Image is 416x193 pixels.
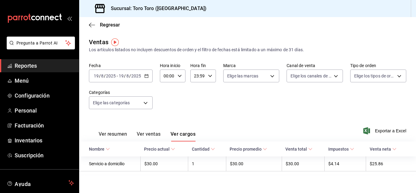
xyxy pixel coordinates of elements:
input: -- [101,73,104,78]
button: Exportar a Excel [365,127,406,134]
input: -- [118,73,124,78]
button: Ver ventas [137,131,161,141]
span: Personal [15,106,74,115]
span: Nombre [89,147,110,152]
span: Elige los tipos de orden [354,73,395,79]
span: Facturación [15,121,74,130]
span: Impuestos [328,147,354,152]
button: Ver resumen [99,131,127,141]
label: Canal de venta [287,63,343,68]
label: Fecha [89,63,153,68]
span: / [99,73,101,78]
label: Tipo de orden [350,63,406,68]
label: Hora inicio [160,63,185,68]
span: Cantidad [192,147,215,152]
input: -- [126,73,129,78]
input: -- [93,73,99,78]
input: ---- [131,73,141,78]
td: $25.86 [366,156,416,171]
div: Ventas [89,38,108,47]
div: Los artículos listados no incluyen descuentos de orden y el filtro de fechas está limitado a un m... [89,47,406,53]
label: Marca [223,63,279,68]
button: open_drawer_menu [67,16,72,21]
span: Venta total [285,147,312,152]
span: Regresar [100,22,120,28]
span: Elige las marcas [227,73,258,79]
button: Regresar [89,22,120,28]
span: / [129,73,131,78]
button: Ver cargos [171,131,196,141]
label: Categorías [89,90,153,95]
span: Suscripción [15,151,74,159]
h3: Sucursal: Toro Toro ([GEOGRAPHIC_DATA]) [106,5,206,12]
span: / [104,73,106,78]
td: $30.00 [140,156,188,171]
td: $4.14 [325,156,366,171]
span: Configuración [15,91,74,100]
label: Hora fin [190,63,216,68]
span: - [117,73,118,78]
span: Precio promedio [230,147,267,152]
span: Venta neta [370,147,397,152]
span: Reportes [15,62,74,70]
span: Ayuda [15,179,66,187]
td: 1 [188,156,226,171]
input: ---- [106,73,116,78]
a: Pregunta a Parrot AI [4,44,75,51]
span: Precio actual [144,147,175,152]
span: Elige las categorías [93,100,130,106]
span: Menú [15,77,74,85]
span: Pregunta a Parrot AI [16,40,65,46]
td: $30.00 [282,156,325,171]
span: Elige los canales de venta [291,73,331,79]
button: Pregunta a Parrot AI [7,37,75,49]
td: Servicio a domicilio [79,156,140,171]
td: $30.00 [226,156,282,171]
span: Inventarios [15,136,74,145]
span: / [124,73,126,78]
img: Tooltip marker [111,38,119,46]
div: navigation tabs [99,131,196,141]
